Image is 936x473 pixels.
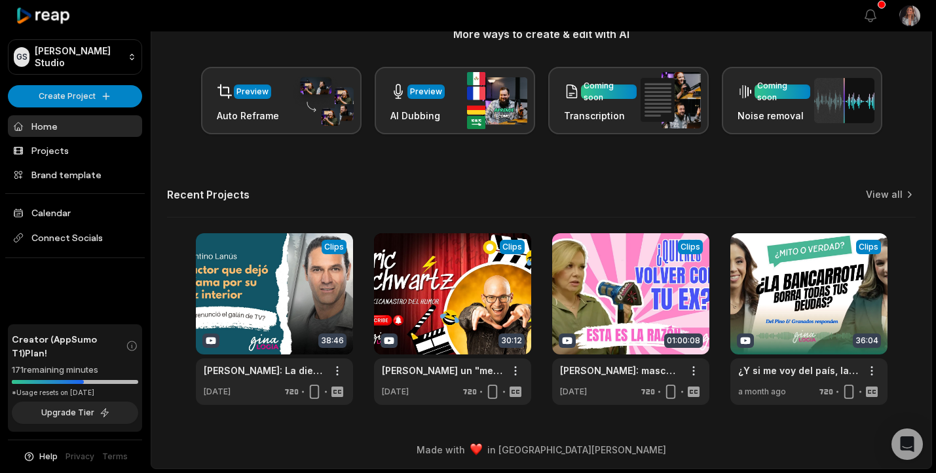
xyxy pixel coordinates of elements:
p: [PERSON_NAME] Studio [35,45,122,69]
h3: More ways to create & edit with AI [167,26,916,42]
a: Terms [102,451,128,463]
h3: AI Dubbing [390,109,445,123]
img: auto_reframe.png [293,75,354,126]
img: heart emoji [470,444,482,455]
div: Preview [410,86,442,98]
a: [PERSON_NAME] un "mexicanastro" a mucha honra [382,364,502,377]
a: [PERSON_NAME]: masculinidad, mujeres ALFA y por qué vuelves con tu ex [DATE] 22:01 [560,364,681,377]
img: ai_dubbing.png [467,72,527,129]
button: Create Project [8,85,142,107]
h3: Noise removal [738,109,810,123]
div: *Usage resets on [DATE] [12,388,138,398]
div: Open Intercom Messenger [891,428,923,460]
a: Brand template [8,164,142,185]
button: Help [23,451,58,463]
button: Upgrade Tier [12,402,138,424]
span: Help [39,451,58,463]
a: Projects [8,140,142,161]
img: noise_removal.png [814,78,874,123]
h2: Recent Projects [167,188,250,201]
div: Preview [236,86,269,98]
h3: Auto Reframe [217,109,279,123]
a: Home [8,115,142,137]
div: Coming soon [584,80,634,104]
a: Calendar [8,202,142,223]
a: View all [866,188,903,201]
img: transcription.png [641,72,701,128]
a: [PERSON_NAME]: La dieta, la disciplina y el camino espiritual que tomó el actor [204,364,324,377]
div: 171 remaining minutes [12,364,138,377]
h3: Transcription [564,109,637,123]
div: Coming soon [757,80,808,104]
a: Privacy [66,451,94,463]
div: GS [14,47,29,67]
a: ¿Y si me voy del país, las deudas desaparecen? - [PERSON_NAME] & [PERSON_NAME] Law Firm explican ... [738,364,859,377]
span: Connect Socials [8,226,142,250]
span: Creator (AppSumo T1) Plan! [12,332,126,360]
div: Made with in [GEOGRAPHIC_DATA][PERSON_NAME] [163,443,920,457]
